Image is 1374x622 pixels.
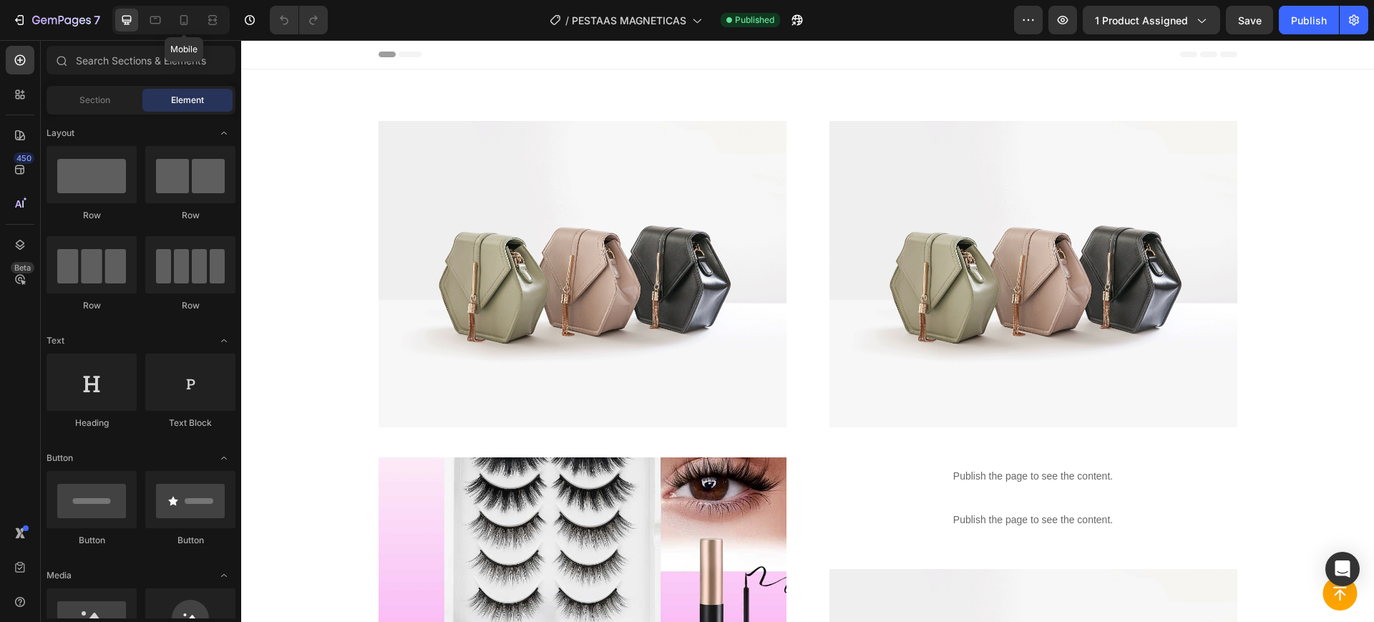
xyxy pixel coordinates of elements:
[79,94,110,107] span: Section
[171,94,204,107] span: Element
[735,14,774,26] span: Published
[1095,13,1188,28] span: 1 product assigned
[213,122,235,145] span: Toggle open
[137,81,545,387] img: image_demo.jpg
[588,429,996,444] p: Publish the page to see the content.
[588,472,996,487] p: Publish the page to see the content.
[572,13,686,28] span: PESTAAS MAGNETICAS
[47,534,137,547] div: Button
[213,564,235,587] span: Toggle open
[47,209,137,222] div: Row
[47,452,73,465] span: Button
[1083,6,1220,34] button: 1 product assigned
[94,11,100,29] p: 7
[145,299,235,312] div: Row
[241,40,1374,622] iframe: Design area
[1279,6,1339,34] button: Publish
[47,334,64,347] span: Text
[1238,14,1262,26] span: Save
[1325,552,1360,586] div: Open Intercom Messenger
[270,6,328,34] div: Undo/Redo
[47,46,235,74] input: Search Sections & Elements
[47,127,74,140] span: Layout
[47,569,72,582] span: Media
[213,447,235,470] span: Toggle open
[11,262,34,273] div: Beta
[1081,536,1116,570] button: <p>Button</p>
[588,81,996,387] img: image_demo.jpg
[213,329,235,352] span: Toggle open
[6,6,107,34] button: 7
[1291,13,1327,28] div: Publish
[145,209,235,222] div: Row
[47,417,137,429] div: Heading
[47,299,137,312] div: Row
[14,152,34,164] div: 450
[145,417,235,429] div: Text Block
[145,534,235,547] div: Button
[1226,6,1273,34] button: Save
[565,13,569,28] span: /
